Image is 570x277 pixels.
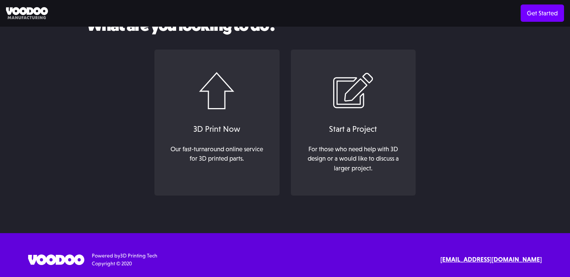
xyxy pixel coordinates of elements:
[440,255,542,265] a: [EMAIL_ADDRESS][DOMAIN_NAME]
[166,145,268,173] div: Our fast-turnaround online service for 3D printed parts. ‍
[120,253,157,259] a: 3D Printing Tech
[92,252,157,268] div: Powered by Copyright © 2020
[440,256,542,263] strong: [EMAIL_ADDRESS][DOMAIN_NAME]
[154,50,279,196] a: 3D Print NowOur fast-turnaround online service for 3D printed parts.‍
[162,123,272,135] div: 3D Print Now
[6,7,48,20] img: Voodoo Manufacturing logo
[521,5,564,22] a: Get Started
[298,123,408,135] div: Start a Project
[291,50,416,196] a: Start a ProjectFor those who need help with 3D design or a would like to discuss a larger project.
[302,145,404,173] div: For those who need help with 3D design or a would like to discuss a larger project.
[87,16,484,35] h2: What are you looking to do?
